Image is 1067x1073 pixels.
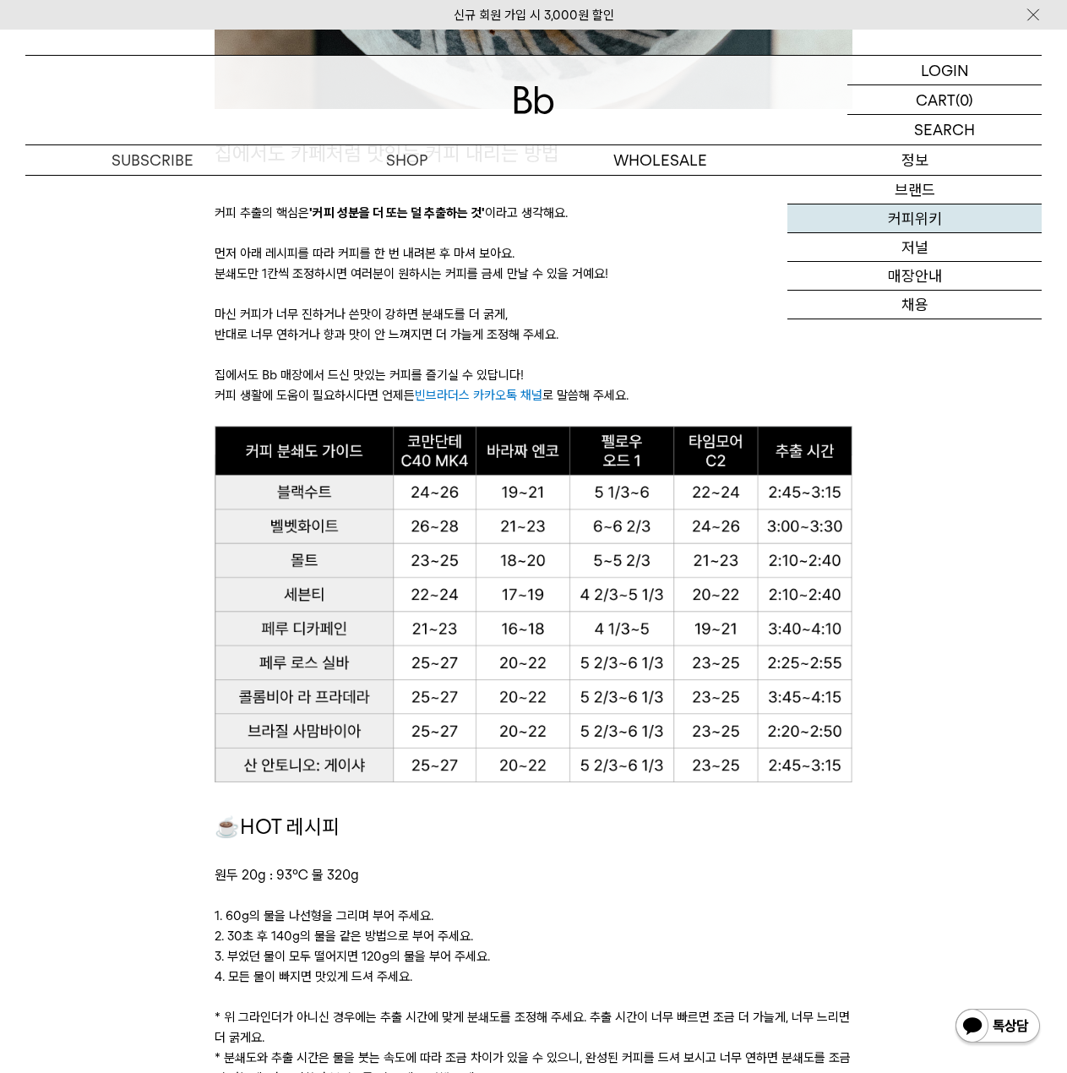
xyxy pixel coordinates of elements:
a: 신규 회원 가입 시 3,000원 할인 [454,8,614,23]
img: 카카오톡 채널 1:1 채팅 버튼 [954,1007,1042,1048]
p: 1. 60g의 물을 나선형을 그리며 부어 주세요. [215,906,852,926]
img: 로고 [514,86,554,114]
p: 2. 30초 후 140g의 물을 같은 방법으로 부어 주세요. [215,926,852,946]
span: 원두 20g : 93℃ 물 320g [215,867,359,883]
p: 3. 부었던 물이 모두 떨어지면 120g의 물을 부어 주세요. [215,946,852,967]
img: b8bfb30a7f084624ecec1d801097366b_184348.png [215,426,852,782]
p: 4. 모든 물이 빠지면 맛있게 드셔 주세요. [215,967,852,987]
a: SUBSCRIBE [25,145,280,175]
p: 분쇄도만 1칸씩 조정하시면 여러분이 원하시는 커피를 금세 만날 수 있을 거예요! [215,264,852,284]
p: * 위 그라인더가 아니신 경우에는 추출 시간에 맞게 분쇄도를 조정해 주세요. 추출 시간이 너무 빠르면 조금 더 가늘게, 너무 느리면 더 굵게요. [215,1007,852,1048]
a: 매장안내 [787,262,1042,291]
a: LOGIN [847,56,1042,85]
p: SEARCH [914,115,975,144]
a: 저널 [787,233,1042,262]
p: 커피 추출의 핵심은 이라고 생각해요. [215,203,852,223]
p: WHOLESALE [534,145,788,175]
p: 집에서도 Bb 매장에서 드신 맛있는 커피를 즐기실 수 있답니다! [215,365,852,385]
a: 커피위키 [787,204,1042,233]
a: 채용 [787,291,1042,319]
p: 정보 [787,145,1042,175]
p: CART [916,85,955,114]
p: (0) [955,85,973,114]
a: SHOP [280,145,534,175]
a: CART (0) [847,85,1042,115]
p: LOGIN [921,56,969,84]
a: 브랜드 [787,176,1042,204]
span: ☕HOT 레시피 [215,814,340,839]
p: 반대로 너무 연하거나 향과 맛이 안 느껴지면 더 가늘게 조정해 주세요. [215,324,852,345]
p: 먼저 아래 레시피를 따라 커피를 한 번 내려본 후 마셔 보아요. [215,243,852,264]
p: 커피 생활에 도움이 필요하시다면 언제든 로 말씀해 주세요. [215,385,852,406]
a: 빈브라더스 카카오톡 채널 [415,388,542,403]
b: '커피 성분을 더 또는 덜 추출하는 것' [309,205,485,221]
p: 마신 커피가 너무 진하거나 쓴맛이 강하면 분쇄도를 더 굵게, [215,304,852,324]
